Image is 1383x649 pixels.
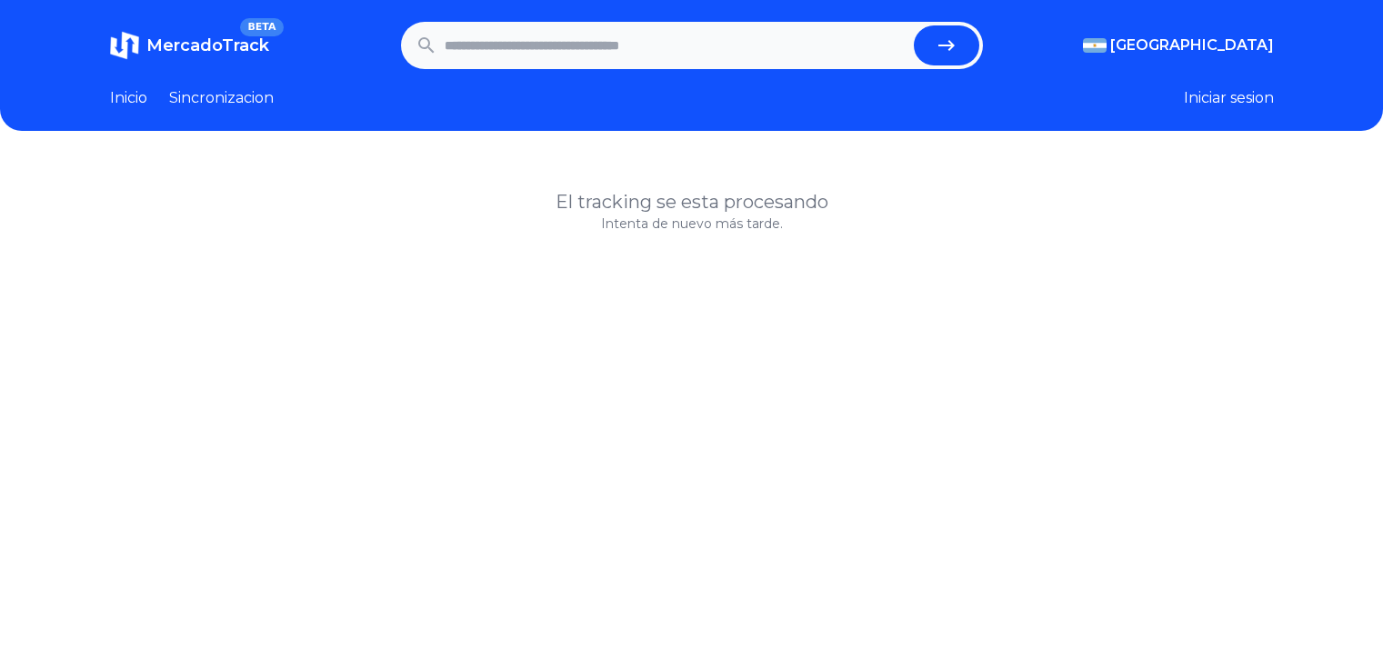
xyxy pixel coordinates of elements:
[169,87,274,109] a: Sincronizacion
[110,189,1274,215] h1: El tracking se esta procesando
[110,31,139,60] img: MercadoTrack
[1110,35,1274,56] span: [GEOGRAPHIC_DATA]
[110,31,269,60] a: MercadoTrackBETA
[110,215,1274,233] p: Intenta de nuevo más tarde.
[240,18,283,36] span: BETA
[1083,38,1107,53] img: Argentina
[110,87,147,109] a: Inicio
[1083,35,1274,56] button: [GEOGRAPHIC_DATA]
[1184,87,1274,109] button: Iniciar sesion
[146,35,269,55] span: MercadoTrack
